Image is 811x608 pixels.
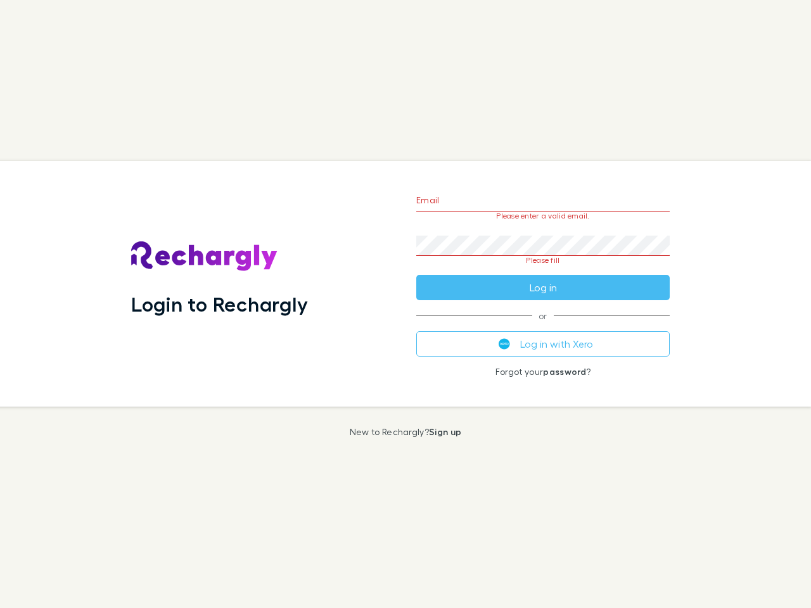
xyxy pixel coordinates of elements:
[499,338,510,350] img: Xero's logo
[131,241,278,272] img: Rechargly's Logo
[416,275,670,300] button: Log in
[416,331,670,357] button: Log in with Xero
[416,315,670,316] span: or
[416,256,670,265] p: Please fill
[416,367,670,377] p: Forgot your ?
[350,427,462,437] p: New to Rechargly?
[416,212,670,220] p: Please enter a valid email.
[543,366,586,377] a: password
[429,426,461,437] a: Sign up
[131,292,308,316] h1: Login to Rechargly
